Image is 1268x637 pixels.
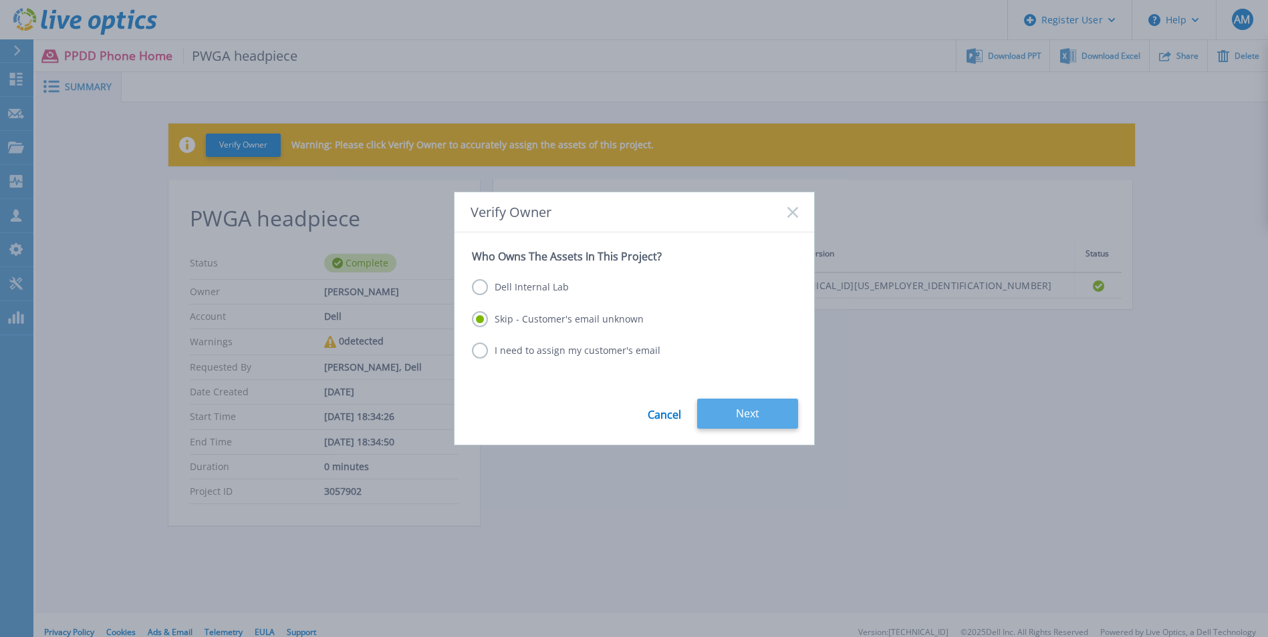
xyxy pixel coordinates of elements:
[472,343,660,359] label: I need to assign my customer's email
[472,250,797,263] p: Who Owns The Assets In This Project?
[697,399,798,429] button: Next
[472,279,569,295] label: Dell Internal Lab
[472,311,644,327] label: Skip - Customer's email unknown
[648,399,681,429] a: Cancel
[471,204,551,220] span: Verify Owner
